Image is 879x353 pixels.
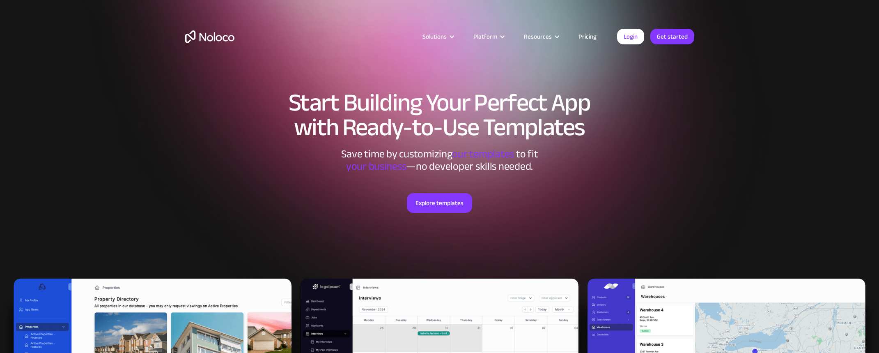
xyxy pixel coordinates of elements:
[514,31,568,42] div: Resources
[617,29,644,44] a: Login
[463,31,514,42] div: Platform
[412,31,463,42] div: Solutions
[185,90,694,140] h1: Start Building Your Perfect App with Ready-to-Use Templates
[317,148,563,173] div: Save time by customizing to fit ‍ —no developer skills needed.
[185,30,234,43] a: home
[422,31,447,42] div: Solutions
[650,29,694,44] a: Get started
[524,31,552,42] div: Resources
[407,193,472,213] a: Explore templates
[452,144,514,164] span: our templates
[346,156,406,176] span: your business
[568,31,607,42] a: Pricing
[473,31,497,42] div: Platform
